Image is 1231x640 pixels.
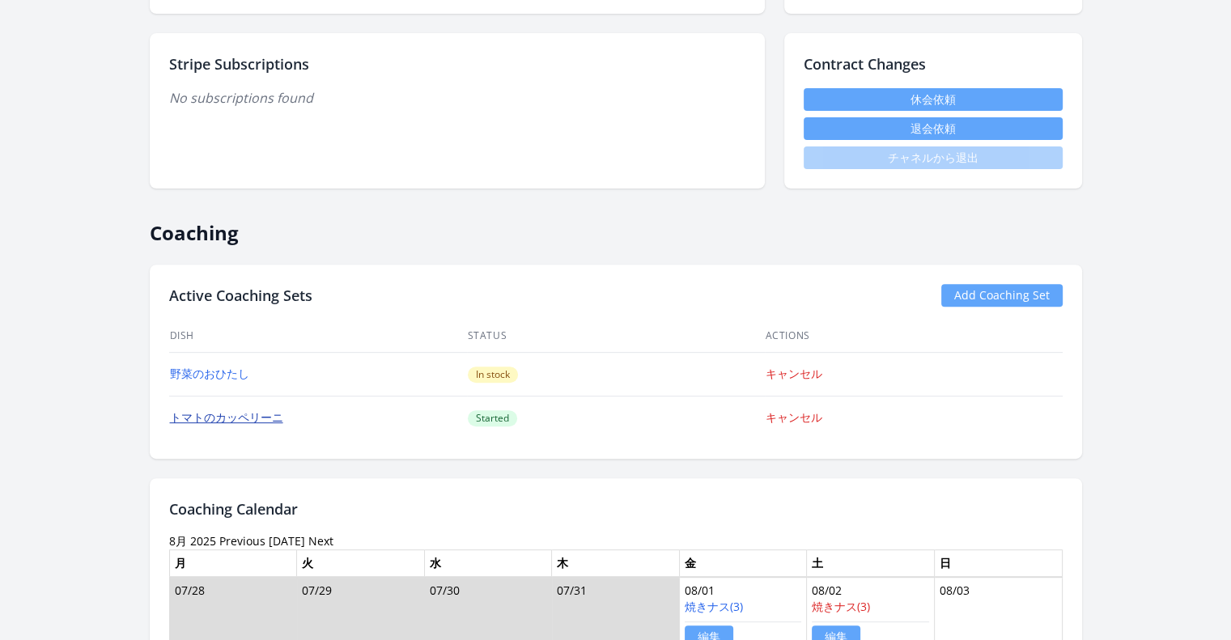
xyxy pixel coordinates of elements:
time: 8月 2025 [169,533,216,549]
span: Started [468,410,517,426]
h2: Contract Changes [804,53,1063,75]
h2: Coaching Calendar [169,498,1063,520]
a: Next [308,533,333,549]
a: キャンセル [766,366,822,381]
a: 焼きナス(3) [685,599,743,614]
th: 火 [297,549,425,577]
a: 焼きナス(3) [812,599,870,614]
th: Dish [169,320,467,353]
a: 野菜のおひたし [170,366,249,381]
th: 土 [807,549,935,577]
p: No subscriptions found [169,88,745,108]
th: Actions [765,320,1063,353]
th: 水 [424,549,552,577]
a: Previous [219,533,265,549]
h2: Active Coaching Sets [169,284,312,307]
h2: Coaching [150,208,1082,245]
a: [DATE] [269,533,305,549]
th: Status [467,320,765,353]
a: トマトのカッペリーニ [170,409,283,425]
a: 休会依頼 [804,88,1063,111]
th: 月 [169,549,297,577]
h2: Stripe Subscriptions [169,53,745,75]
th: 日 [934,549,1062,577]
a: キャンセル [766,409,822,425]
span: チャネルから退出 [804,146,1063,169]
button: 退会依頼 [804,117,1063,140]
th: 金 [679,549,807,577]
th: 木 [552,549,680,577]
span: In stock [468,367,518,383]
a: Add Coaching Set [941,284,1063,307]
